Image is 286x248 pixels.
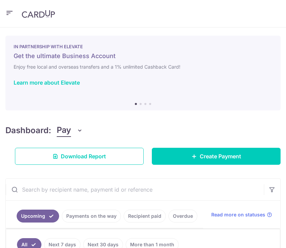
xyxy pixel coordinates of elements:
[14,52,272,60] h5: Get the ultimate Business Account
[152,148,281,165] a: Create Payment
[211,211,272,218] a: Read more on statuses
[57,124,71,137] span: Pay
[168,210,197,223] a: Overdue
[14,79,80,86] a: Learn more about Elevate
[200,152,241,160] span: Create Payment
[15,148,144,165] a: Download Report
[5,124,51,137] h4: Dashboard:
[62,210,121,223] a: Payments on the way
[22,10,55,18] img: CardUp
[14,63,272,71] h6: Enjoy free local and overseas transfers and a 1% unlimited Cashback Card!
[17,210,59,223] a: Upcoming
[211,211,265,218] span: Read more on statuses
[124,210,166,223] a: Recipient paid
[14,44,272,49] p: IN PARTNERSHIP WITH ELEVATE
[61,152,106,160] span: Download Report
[57,124,83,137] button: Pay
[6,179,264,200] input: Search by recipient name, payment id or reference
